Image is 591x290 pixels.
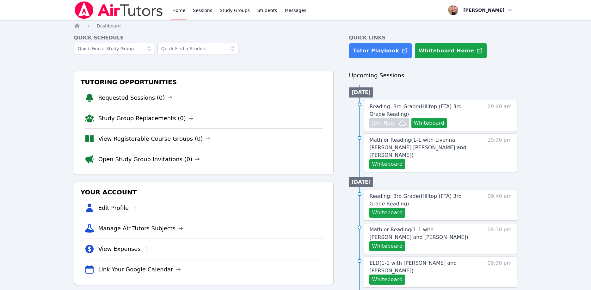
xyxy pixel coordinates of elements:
h4: Quick Schedule [74,34,334,42]
img: Air Tutors [74,1,163,19]
span: Reading: 3rd Grade ( Hilltop (FTA) 3rd Grade Reading ) [369,193,461,207]
a: View Expenses [98,245,148,253]
nav: Breadcrumb [74,23,517,29]
a: Manage Air Tutors Subjects [98,224,183,233]
a: View Registerable Course Groups (0) [98,134,211,143]
span: Reading: 3rd Grade ( Hilltop (FTA) 3rd Grade Reading ) [369,104,461,117]
a: Link Your Google Calendar [98,265,181,274]
input: Quick Find a Study Group [74,43,155,54]
a: ELD(1-1 with [PERSON_NAME] and [PERSON_NAME]) [369,259,476,275]
h3: Tutoring Opportunities [79,76,329,88]
span: Math or Reading ( 1-1 with Livanna [PERSON_NAME] [PERSON_NAME] and [PERSON_NAME] ) [369,137,466,158]
button: Whiteboard [411,118,447,128]
a: Requested Sessions (0) [98,93,173,102]
button: Whiteboard Home [415,43,487,59]
a: Study Group Replacements (0) [98,114,194,123]
span: ELD ( 1-1 with [PERSON_NAME] and [PERSON_NAME] ) [369,260,457,274]
button: Join Now [369,118,409,128]
a: Tutor Playbook [349,43,412,59]
button: Whiteboard [369,208,405,218]
button: Whiteboard [369,275,405,285]
span: 10:30 pm [487,136,512,169]
span: 09:30 pm [487,259,512,285]
h3: Your Account [79,186,329,198]
h3: Upcoming Sessions [349,71,517,80]
button: Whiteboard [369,159,405,169]
li: [DATE] [349,87,373,98]
span: Messages [285,7,306,14]
a: Dashboard [97,23,121,29]
a: Reading: 3rd Grade(Hilltop (FTA) 3rd Grade Reading) [369,192,476,208]
a: Math or Reading(1-1 with Livanna [PERSON_NAME] [PERSON_NAME] and [PERSON_NAME]) [369,136,476,159]
span: Math or Reading ( 1-1 with [PERSON_NAME] and [PERSON_NAME] ) [369,227,468,240]
li: [DATE] [349,177,373,187]
span: Join Now [372,119,395,127]
button: Whiteboard [369,241,405,251]
input: Quick Find a Student [157,43,238,54]
span: Dashboard [97,23,121,28]
a: Reading: 3rd Grade(Hilltop (FTA) 3rd Grade Reading) [369,103,476,118]
h4: Quick Links [349,34,517,42]
span: 09:40 am [488,103,512,128]
a: Edit Profile [98,204,137,212]
a: Open Study Group Invitations (0) [98,155,200,164]
a: Math or Reading(1-1 with [PERSON_NAME] and [PERSON_NAME]) [369,226,476,241]
span: 08:30 pm [487,226,512,251]
span: 09:40 am [488,192,512,218]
